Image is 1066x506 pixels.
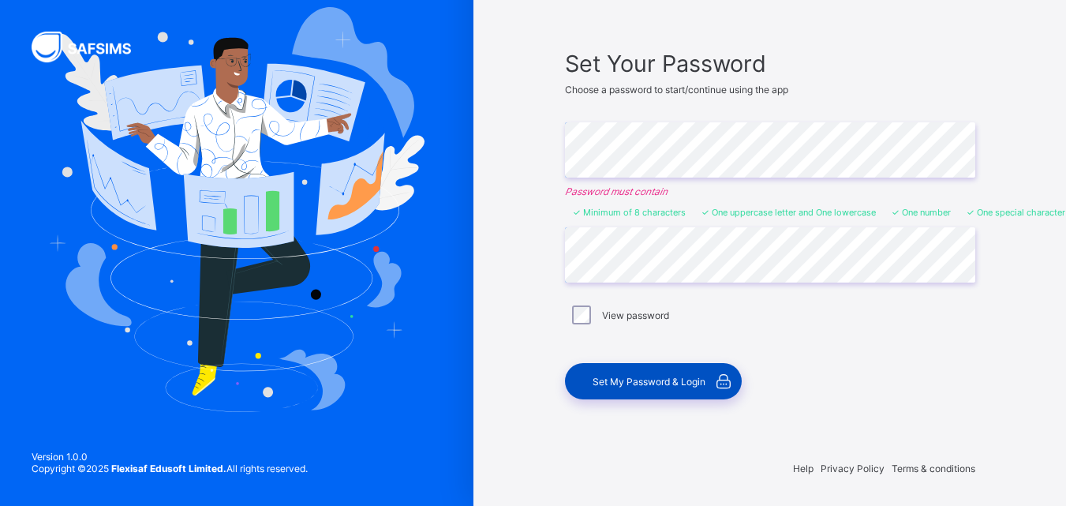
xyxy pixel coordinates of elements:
li: One number [892,207,951,218]
span: Copyright © 2025 All rights reserved. [32,463,308,474]
span: Version 1.0.0 [32,451,308,463]
span: Set My Password & Login [593,376,705,388]
span: Privacy Policy [821,463,885,474]
em: Password must contain [565,186,975,197]
img: Hero Image [49,7,425,411]
span: Choose a password to start/continue using the app [565,84,788,96]
img: SAFSIMS Logo [32,32,150,62]
span: Set Your Password [565,50,975,77]
li: Minimum of 8 characters [573,207,686,218]
strong: Flexisaf Edusoft Limited. [111,463,226,474]
span: Help [793,463,814,474]
label: View password [602,309,669,321]
li: One uppercase letter and One lowercase [701,207,876,218]
li: One special character [967,207,1065,218]
span: Terms & conditions [892,463,975,474]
